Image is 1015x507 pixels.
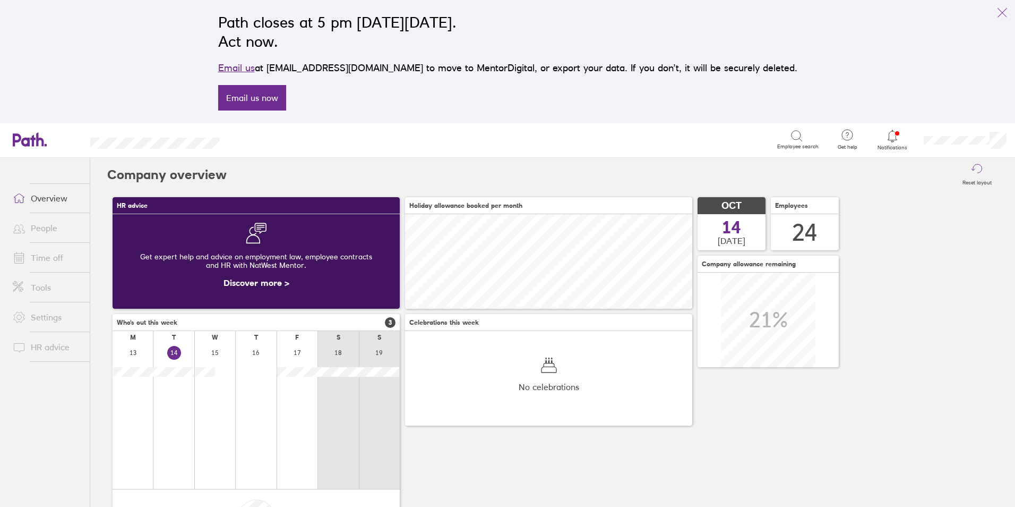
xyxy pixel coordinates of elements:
[4,217,90,239] a: People
[875,129,910,151] a: Notifications
[218,62,255,73] a: Email us
[777,143,819,150] span: Employee search
[409,202,522,209] span: Holiday allowance booked per month
[385,317,395,328] span: 3
[830,144,865,150] span: Get help
[4,188,90,209] a: Overview
[218,61,797,75] p: at [EMAIL_ADDRESS][DOMAIN_NAME] to move to MentorDigital, or export your data. If you don’t, it w...
[223,277,289,288] a: Discover more >
[107,158,227,192] h2: Company overview
[875,145,910,151] span: Notifications
[4,247,90,268] a: Time off
[117,202,148,209] span: HR advice
[956,158,998,192] button: Reset layout
[218,13,797,51] h2: Path closes at 5 pm [DATE][DATE]. Act now.
[218,85,286,111] a: Email us now
[4,336,90,358] a: HR advice
[130,334,136,341] div: M
[337,334,340,341] div: S
[248,134,276,144] div: Search
[792,219,818,246] div: 24
[4,307,90,328] a: Settings
[295,334,299,341] div: F
[117,319,177,326] span: Who's out this week
[519,382,579,392] span: No celebrations
[956,176,998,186] label: Reset layout
[254,334,258,341] div: T
[409,319,479,326] span: Celebrations this week
[722,219,741,236] span: 14
[377,334,381,341] div: S
[4,277,90,298] a: Tools
[718,236,745,246] span: [DATE]
[721,200,742,212] span: OCT
[702,260,796,268] span: Company allowance remaining
[172,334,176,341] div: T
[775,202,808,209] span: Employees
[121,244,391,278] div: Get expert help and advice on employment law, employee contracts and HR with NatWest Mentor.
[212,334,218,341] div: W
